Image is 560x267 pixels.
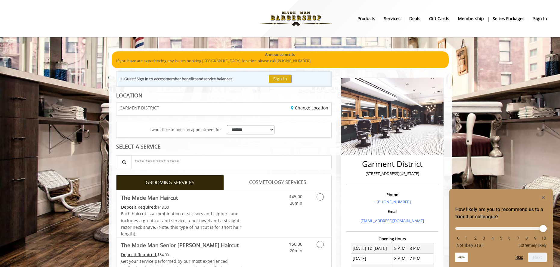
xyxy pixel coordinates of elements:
b: member benefits [166,76,196,81]
span: $50.00 [289,241,302,247]
td: 8 A.M - 7 P.M [392,253,434,264]
b: The Made Man Senior [PERSON_NAME] Haircut [121,241,239,249]
a: [EMAIL_ADDRESS][DOMAIN_NAME] [360,218,424,223]
span: I would like to book an appointment for [150,127,221,133]
b: Membership [458,15,484,22]
b: The Made Man Haircut [121,193,178,202]
div: SELECT A SERVICE [116,144,332,149]
a: sign insign in [529,14,551,23]
div: How likely are you to recommend us to a friend or colleague? Select an option from 0 to 10, with ... [455,194,547,262]
a: Series packagesSeries packages [488,14,529,23]
button: Service Search [116,155,131,169]
div: $48.00 [121,204,242,210]
a: ServicesServices [380,14,405,23]
td: [DATE] [351,253,392,264]
li: 8 [524,236,530,241]
b: sign in [533,15,547,22]
span: Extremely likely [518,243,547,248]
td: [DATE] To [DATE] [351,243,392,253]
div: How likely are you to recommend us to a friend or colleague? Select an option from 0 to 10, with ... [455,223,547,248]
span: GARMENT DISTRICT [119,106,159,110]
span: 20min [290,248,302,253]
span: COSMETOLOGY SERVICES [249,179,306,186]
button: Skip [515,255,523,260]
h3: Email [348,209,437,213]
b: Announcements [265,51,295,58]
div: Hi Guest! Sign in to access and [119,76,232,82]
span: Not likely at all [456,243,483,248]
li: 10 [541,236,547,241]
button: Hide survey [540,194,547,201]
li: 7 [515,236,521,241]
b: Series packages [493,15,524,22]
a: MembershipMembership [454,14,488,23]
b: Deals [409,15,420,22]
a: DealsDeals [405,14,425,23]
b: Services [384,15,401,22]
b: gift cards [429,15,449,22]
a: Productsproducts [353,14,380,23]
img: Made Man Barbershop logo [255,2,337,35]
b: products [357,15,375,22]
li: 4 [490,236,496,241]
button: Sign In [269,75,292,83]
b: service balances [203,76,232,81]
span: This service needs some Advance to be paid before we block your appointment [121,252,157,257]
span: $45.00 [289,194,302,199]
h2: Garment District [348,160,437,168]
button: Next question [528,253,547,262]
span: This service needs some Advance to be paid before we block your appointment [121,204,157,210]
span: 20min [290,200,302,206]
li: 9 [532,236,538,241]
b: LOCATION [116,92,142,99]
span: Each haircut is a combination of scissors and clippers and includes a great cut and service, a ho... [121,211,241,237]
h3: Opening Hours [346,237,438,241]
li: 0 [455,236,461,241]
li: 1 [464,236,470,241]
li: 3 [481,236,487,241]
a: + [PHONE_NUMBER] [374,199,411,204]
a: Gift cardsgift cards [425,14,454,23]
li: 5 [498,236,504,241]
li: 6 [506,236,512,241]
td: 8 A.M - 8 P.M [392,243,434,253]
span: GROOMING SERVICES [146,179,194,187]
li: 2 [472,236,478,241]
p: If you have are experiencing any issues booking [GEOGRAPHIC_DATA] location please call [PHONE_NUM... [116,58,444,64]
div: $54.00 [121,251,242,258]
h3: Phone [348,192,437,197]
a: Change Location [291,105,328,111]
p: [STREET_ADDRESS][US_STATE] [348,170,437,177]
h2: How likely are you to recommend us to a friend or colleague? Select an option from 0 to 10, with ... [455,206,547,220]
